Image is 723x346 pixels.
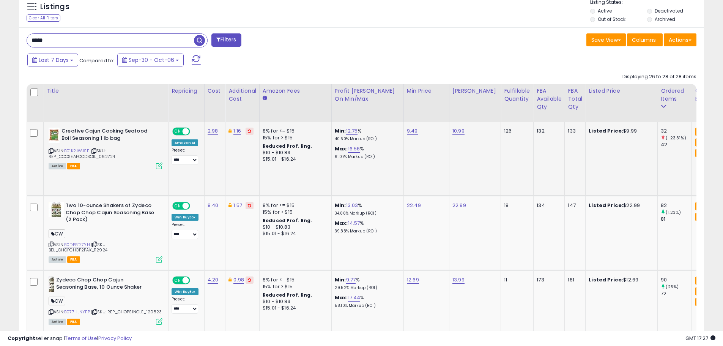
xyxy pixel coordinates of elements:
[661,202,691,209] div: 82
[632,36,656,44] span: Columns
[589,87,654,95] div: Listed Price
[335,127,346,134] b: Min:
[49,242,107,253] span: | SKU: BEL_CHOPCHOP2PAK_112924
[49,276,54,292] img: 41QmeQjxIcL._SL40_.jpg
[233,202,242,209] a: 1.57
[655,16,675,22] label: Archived
[39,56,69,64] span: Last 7 Days
[56,276,148,292] b: Zydeco Chop Chop Cajun Seasoning Base, 10 Ounce Shaker
[586,33,626,46] button: Save View
[91,309,162,315] span: | SKU: REP_CHOPSINGLE_120823
[598,16,625,22] label: Out of Stock
[263,202,326,209] div: 8% for <= $15
[335,276,346,283] b: Min:
[661,276,691,283] div: 90
[49,202,162,262] div: ASIN:
[695,276,709,285] small: FBA
[695,128,709,136] small: FBA
[335,276,398,291] div: %
[452,202,466,209] a: 22.99
[348,145,360,153] a: 16.56
[568,202,580,209] div: 147
[263,156,326,163] div: $15.01 - $16.24
[211,33,241,47] button: Filters
[64,242,90,248] a: B0DPBD17YH
[8,335,132,342] div: seller snap | |
[407,202,421,209] a: 22.49
[598,8,612,14] label: Active
[67,319,80,325] span: FBA
[346,127,358,135] a: 12.75
[49,256,66,263] span: All listings currently available for purchase on Amazon
[407,127,418,135] a: 9.49
[666,135,686,141] small: (-23.81%)
[685,335,715,342] span: 2025-10-14 17:27 GMT
[173,128,183,135] span: ON
[49,128,60,143] img: 51UWgUa-+ML._SL40_.jpg
[263,87,328,95] div: Amazon Fees
[263,305,326,311] div: $15.01 - $16.24
[49,148,115,159] span: | SKU: REP_CCCSEAFOODBOIL_062724
[64,148,89,154] a: B01K2JWJSE
[172,148,198,165] div: Preset:
[263,128,326,134] div: 8% for <= $15
[335,303,398,308] p: 58.10% Markup (ROI)
[452,127,465,135] a: 10.99
[537,202,559,209] div: 134
[335,202,398,216] div: %
[627,33,663,46] button: Columns
[172,139,198,146] div: Amazon AI
[335,229,398,234] p: 39.88% Markup (ROI)
[49,163,66,169] span: All listings currently available for purchase on Amazon
[263,134,326,141] div: 15% for > $15
[589,128,652,134] div: $9.99
[655,8,683,14] label: Deactivated
[589,202,623,209] b: Listed Price:
[335,285,398,291] p: 29.52% Markup (ROI)
[49,128,162,168] div: ASIN:
[666,284,679,290] small: (25%)
[208,127,218,135] a: 2.98
[67,256,80,263] span: FBA
[695,138,709,147] small: FBA
[335,294,348,301] b: Max:
[263,95,267,102] small: Amazon Fees.
[8,335,35,342] strong: Copyright
[189,128,201,135] span: OFF
[172,214,198,221] div: Win BuyBox
[117,54,184,66] button: Sep-30 - Oct-06
[661,128,691,134] div: 32
[263,224,326,231] div: $10 - $10.83
[263,299,326,305] div: $10 - $10.83
[27,54,78,66] button: Last 7 Days
[537,276,559,283] div: 173
[335,87,400,103] div: Profit [PERSON_NAME] on Min/Max
[263,217,312,224] b: Reduced Prof. Rng.
[263,276,326,283] div: 8% for <= $15
[189,203,201,209] span: OFF
[172,222,198,239] div: Preset:
[335,211,398,216] p: 34.88% Markup (ROI)
[452,87,498,95] div: [PERSON_NAME]
[407,276,419,284] a: 12.69
[208,276,219,284] a: 4.20
[172,288,198,295] div: Win BuyBox
[66,202,158,225] b: Two 10-ounce Shakers of Zydeco Chop Chop Cajun Seasoning Base (2 Pack)
[263,143,312,149] b: Reduced Prof. Rng.
[695,202,709,210] small: FBA
[208,202,219,209] a: 8.40
[537,87,561,111] div: FBA Available Qty
[622,73,696,81] div: Displaying 26 to 28 of 28 items
[664,33,696,46] button: Actions
[233,127,241,135] a: 1.16
[233,276,244,284] a: 0.98
[79,57,114,64] span: Compared to:
[348,294,361,302] a: 17.44
[346,202,358,209] a: 13.03
[335,202,346,209] b: Min:
[61,128,154,144] b: Creative Cajun Cooking Seafood Boil Seasoning 1 lb bag
[335,136,398,142] p: 40.60% Markup (ROI)
[65,335,97,342] a: Terms of Use
[666,209,681,215] small: (1.23%)
[98,335,132,342] a: Privacy Policy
